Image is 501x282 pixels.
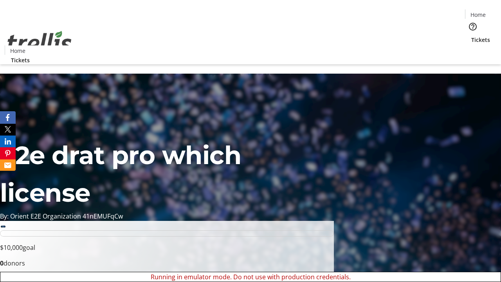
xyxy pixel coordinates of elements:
span: Tickets [471,36,490,44]
a: Tickets [465,36,496,44]
a: Home [465,11,490,19]
span: Tickets [11,56,30,64]
span: Home [470,11,486,19]
button: Cart [465,44,481,60]
button: Help [465,19,481,34]
img: Orient E2E Organization 41nEMUFqCw's Logo [5,22,74,61]
span: Home [10,47,25,55]
a: Home [5,47,30,55]
a: Tickets [5,56,36,64]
